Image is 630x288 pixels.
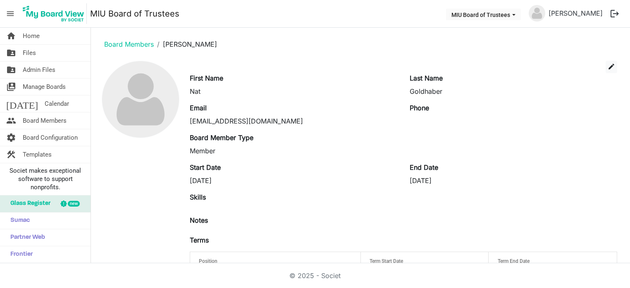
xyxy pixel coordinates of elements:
span: Sumac [6,212,30,229]
span: construction [6,146,16,163]
label: Skills [190,192,206,202]
span: Templates [23,146,52,163]
span: home [6,28,16,44]
span: Manage Boards [23,79,66,95]
span: Societ makes exceptional software to support nonprofits. [4,167,87,191]
span: Term Start Date [370,258,403,264]
span: Home [23,28,40,44]
div: Goldhaber [410,86,617,96]
span: [DATE] [6,95,38,112]
a: My Board View Logo [20,3,90,24]
img: no-profile-picture.svg [529,5,545,21]
label: Last Name [410,73,443,83]
a: © 2025 - Societ [289,271,341,280]
label: First Name [190,73,223,83]
span: Admin Files [23,62,55,78]
span: Files [23,45,36,61]
label: Email [190,103,207,113]
span: switch_account [6,79,16,95]
button: MIU Board of Trustees dropdownbutton [446,9,521,20]
label: Terms [190,235,209,245]
span: edit [608,63,615,70]
span: Board Configuration [23,129,78,146]
div: [DATE] [410,176,617,186]
label: Board Member Type [190,133,253,143]
a: Board Members [104,40,154,48]
label: Notes [190,215,208,225]
span: Board Members [23,112,67,129]
span: Position [199,258,217,264]
span: Glass Register [6,195,50,212]
li: [PERSON_NAME] [154,39,217,49]
button: logout [606,5,623,22]
span: Calendar [45,95,69,112]
div: Member [190,146,397,156]
button: edit [606,61,617,73]
img: no-profile-picture.svg [102,61,179,138]
div: [DATE] [190,176,397,186]
span: menu [2,6,18,21]
a: MIU Board of Trustees [90,5,179,22]
span: Term End Date [498,258,530,264]
label: Start Date [190,162,221,172]
a: [PERSON_NAME] [545,5,606,21]
span: folder_shared [6,45,16,61]
div: new [68,201,80,207]
span: folder_shared [6,62,16,78]
label: End Date [410,162,438,172]
span: Frontier [6,246,33,263]
div: Nat [190,86,397,96]
img: My Board View Logo [20,3,87,24]
span: settings [6,129,16,146]
span: Partner Web [6,229,45,246]
div: [EMAIL_ADDRESS][DOMAIN_NAME] [190,116,397,126]
label: Phone [410,103,429,113]
span: people [6,112,16,129]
